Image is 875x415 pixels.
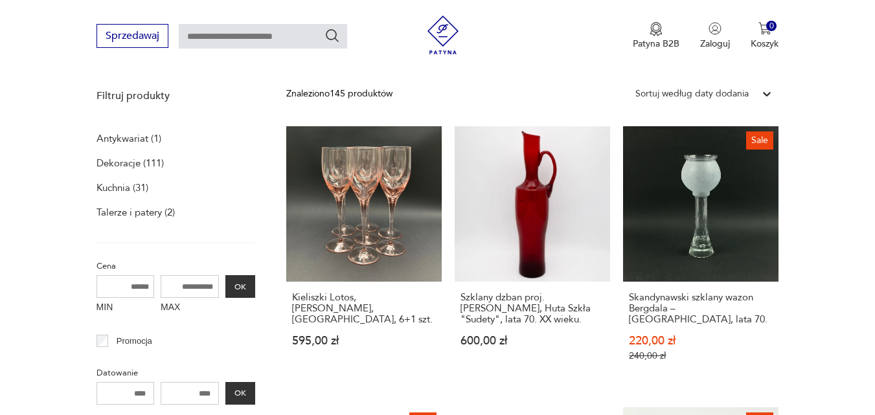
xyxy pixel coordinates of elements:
[629,350,773,361] p: 240,00 zł
[633,22,679,50] a: Ikona medaluPatyna B2B
[97,298,155,319] label: MIN
[161,298,219,319] label: MAX
[766,21,777,32] div: 0
[629,292,773,325] h3: Skandynawski szklany wazon Bergdala – [GEOGRAPHIC_DATA], lata 70.
[97,24,168,48] button: Sprzedawaj
[97,259,255,273] p: Cena
[633,38,679,50] p: Patyna B2B
[623,126,778,387] a: SaleSkandynawski szklany wazon Bergdala – Szwecja, lata 70.Skandynawski szklany wazon Bergdala – ...
[286,126,442,387] a: Kieliszki Lotos, Z. Horbowy, Huta Sudety, 6+1 szt.Kieliszki Lotos, [PERSON_NAME], [GEOGRAPHIC_DAT...
[97,366,255,380] p: Datowanie
[633,22,679,50] button: Patyna B2B
[460,335,604,346] p: 600,00 zł
[455,126,610,387] a: Szklany dzban proj. Z. Horbowy, Huta Szkła "Sudety", lata 70. XX wieku.Szklany dzban proj. [PERSO...
[97,179,148,197] a: Kuchnia (31)
[292,292,436,325] h3: Kieliszki Lotos, [PERSON_NAME], [GEOGRAPHIC_DATA], 6+1 szt.
[709,22,722,35] img: Ikonka użytkownika
[117,334,152,348] p: Promocja
[424,16,462,54] img: Patyna - sklep z meblami i dekoracjami vintage
[97,154,164,172] a: Dekoracje (111)
[700,22,730,50] button: Zaloguj
[292,335,436,346] p: 595,00 zł
[97,129,161,148] a: Antykwariat (1)
[97,89,255,103] p: Filtruj produkty
[324,28,340,43] button: Szukaj
[751,38,778,50] p: Koszyk
[225,275,255,298] button: OK
[751,22,778,50] button: 0Koszyk
[97,32,168,41] a: Sprzedawaj
[758,22,771,35] img: Ikona koszyka
[286,87,392,101] div: Znaleziono 145 produktów
[97,203,175,221] a: Talerze i patery (2)
[635,87,749,101] div: Sortuj według daty dodania
[629,335,773,346] p: 220,00 zł
[650,22,663,36] img: Ikona medalu
[700,38,730,50] p: Zaloguj
[460,292,604,325] h3: Szklany dzban proj. [PERSON_NAME], Huta Szkła "Sudety", lata 70. XX wieku.
[225,382,255,405] button: OK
